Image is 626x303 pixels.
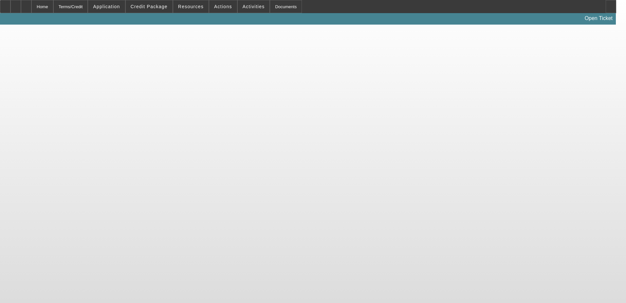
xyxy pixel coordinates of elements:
button: Application [88,0,125,13]
button: Activities [238,0,270,13]
a: Open Ticket [582,13,615,24]
button: Resources [173,0,209,13]
span: Resources [178,4,204,9]
span: Activities [243,4,265,9]
button: Actions [209,0,237,13]
button: Credit Package [126,0,173,13]
span: Actions [214,4,232,9]
span: Credit Package [131,4,168,9]
span: Application [93,4,120,9]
